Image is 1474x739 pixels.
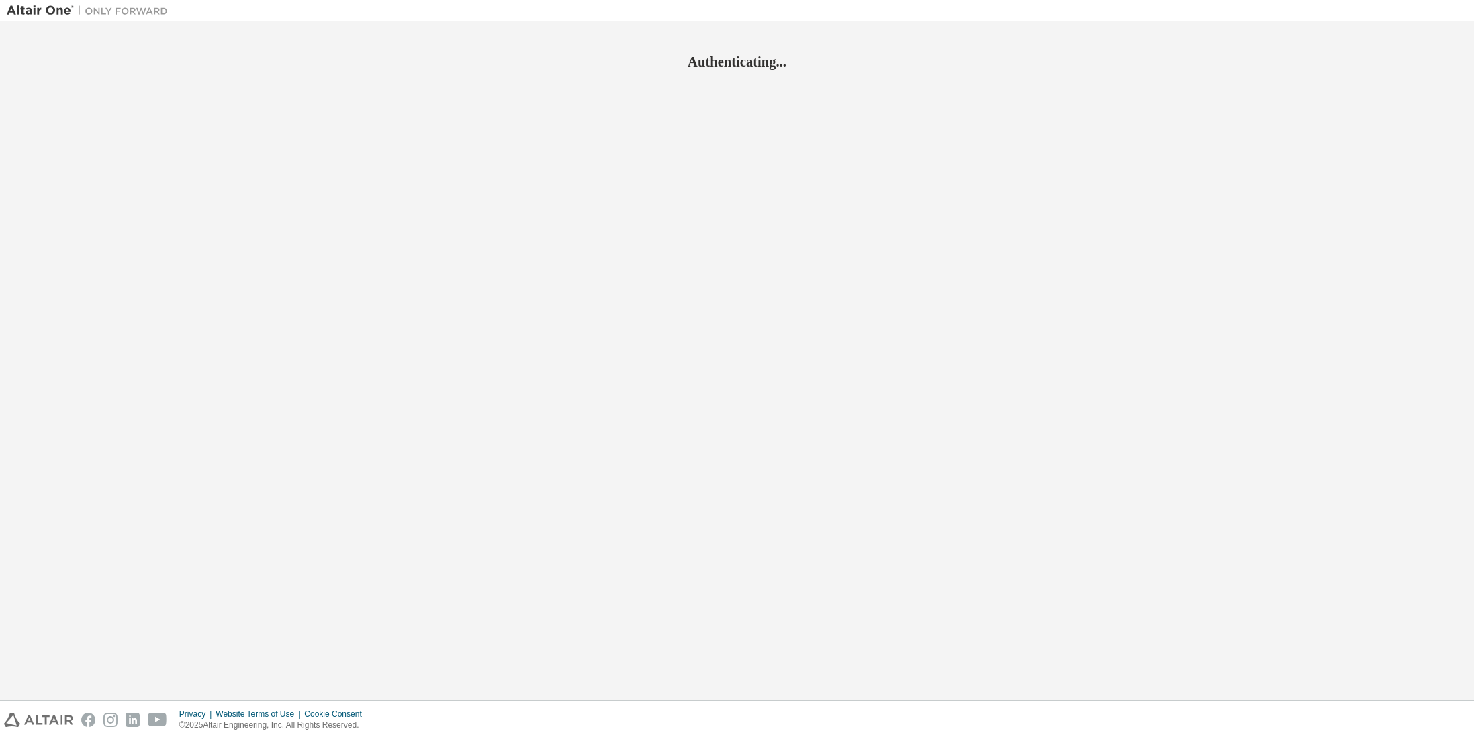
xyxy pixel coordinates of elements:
img: linkedin.svg [126,713,140,727]
div: Cookie Consent [304,709,369,720]
p: © 2025 Altair Engineering, Inc. All Rights Reserved. [179,720,370,731]
img: youtube.svg [148,713,167,727]
img: Altair One [7,4,175,17]
img: instagram.svg [103,713,118,727]
img: altair_logo.svg [4,713,73,727]
h2: Authenticating... [7,53,1467,71]
div: Website Terms of Use [216,709,304,720]
div: Privacy [179,709,216,720]
img: facebook.svg [81,713,95,727]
